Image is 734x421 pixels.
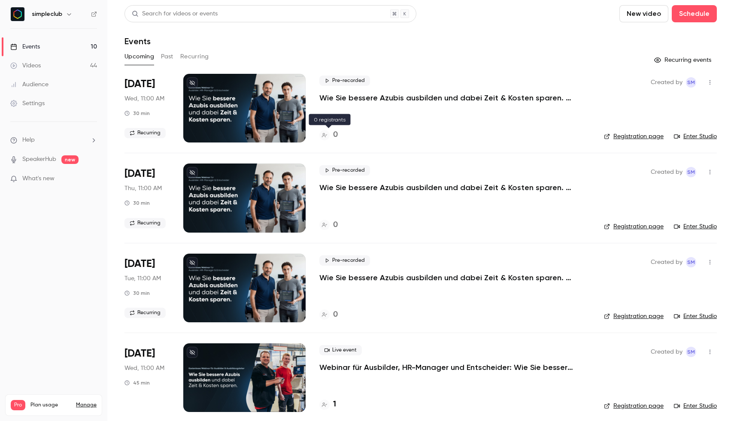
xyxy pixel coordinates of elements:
[319,399,336,410] a: 1
[124,184,162,193] span: Thu, 11:00 AM
[11,400,25,410] span: Pro
[124,164,170,232] div: Aug 28 Thu, 11:00 AM (Europe/Berlin)
[61,155,79,164] span: new
[76,402,97,409] a: Manage
[319,255,370,266] span: Pre-recorded
[124,94,164,103] span: Wed, 11:00 AM
[651,77,682,88] span: Created by
[686,257,696,267] span: simpleclub Marketing
[686,77,696,88] span: simpleclub Marketing
[319,129,338,141] a: 0
[10,80,49,89] div: Audience
[87,175,97,183] iframe: Noticeable Trigger
[10,42,40,51] div: Events
[124,36,151,46] h1: Events
[674,402,717,410] a: Enter Studio
[124,379,150,386] div: 45 min
[672,5,717,22] button: Schedule
[319,93,577,103] a: Wie Sie bessere Azubis ausbilden und dabei Zeit & Kosten sparen. ([DATE], 11:00 Uhr)
[10,99,45,108] div: Settings
[124,364,164,373] span: Wed, 11:00 AM
[333,219,338,231] h4: 0
[124,110,150,117] div: 30 min
[124,254,170,322] div: Sep 2 Tue, 11:00 AM (Europe/Berlin)
[161,50,173,64] button: Past
[124,200,150,206] div: 30 min
[319,182,577,193] a: Wie Sie bessere Azubis ausbilden und dabei Zeit & Kosten sparen. ([DATE], 11:00 Uhr)
[319,165,370,176] span: Pre-recorded
[124,274,161,283] span: Tue, 11:00 AM
[124,308,166,318] span: Recurring
[319,219,338,231] a: 0
[319,362,577,373] a: Webinar für Ausbilder, HR-Manager und Entscheider: Wie Sie bessere Azubis ausbilden und dabei Zei...
[686,167,696,177] span: simpleclub Marketing
[180,50,209,64] button: Recurring
[22,155,56,164] a: SpeakerHub
[124,347,155,360] span: [DATE]
[674,222,717,231] a: Enter Studio
[333,309,338,321] h4: 0
[687,77,695,88] span: sM
[319,309,338,321] a: 0
[604,222,664,231] a: Registration page
[11,7,24,21] img: simpleclub
[124,218,166,228] span: Recurring
[604,312,664,321] a: Registration page
[674,312,717,321] a: Enter Studio
[22,174,55,183] span: What's new
[687,167,695,177] span: sM
[124,167,155,181] span: [DATE]
[124,290,150,297] div: 30 min
[333,399,336,410] h4: 1
[30,402,71,409] span: Plan usage
[686,347,696,357] span: simpleclub Marketing
[124,50,154,64] button: Upcoming
[32,10,62,18] h6: simpleclub
[319,273,577,283] a: Wie Sie bessere Azubis ausbilden und dabei Zeit & Kosten sparen. ([DATE], 11:00 Uhr)
[604,132,664,141] a: Registration page
[124,343,170,412] div: Sep 3 Wed, 11:00 AM (Europe/Paris)
[674,132,717,141] a: Enter Studio
[651,347,682,357] span: Created by
[132,9,218,18] div: Search for videos or events
[619,5,668,22] button: New video
[124,74,170,142] div: Aug 27 Wed, 11:00 AM (Europe/Berlin)
[124,77,155,91] span: [DATE]
[650,53,717,67] button: Recurring events
[22,136,35,145] span: Help
[124,257,155,271] span: [DATE]
[333,129,338,141] h4: 0
[124,128,166,138] span: Recurring
[319,345,362,355] span: Live event
[319,76,370,86] span: Pre-recorded
[687,347,695,357] span: sM
[10,61,41,70] div: Videos
[604,402,664,410] a: Registration page
[651,257,682,267] span: Created by
[687,257,695,267] span: sM
[10,136,97,145] li: help-dropdown-opener
[651,167,682,177] span: Created by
